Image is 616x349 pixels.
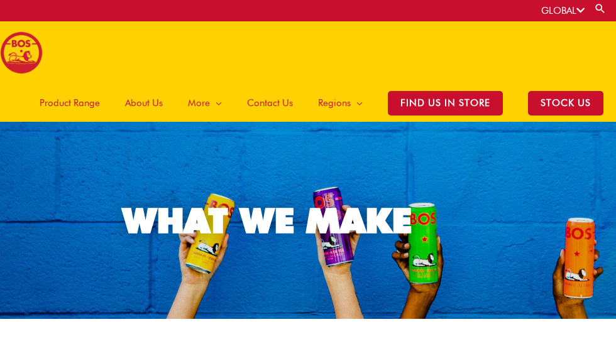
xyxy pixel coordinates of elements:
[388,91,503,115] span: Find Us in Store
[247,84,293,122] span: Contact Us
[318,84,351,122] span: Regions
[125,84,163,122] span: About Us
[594,3,607,14] a: Search button
[188,84,210,122] span: More
[528,91,603,115] span: STOCK US
[18,84,616,122] nav: Site Navigation
[541,5,585,16] a: GLOBAL
[113,84,175,122] a: About Us
[375,84,515,122] a: Find Us in Store
[40,84,100,122] span: Product Range
[515,84,616,122] a: STOCK US
[305,84,375,122] a: Regions
[234,84,305,122] a: Contact Us
[175,84,234,122] a: More
[27,84,113,122] a: Product Range
[123,203,412,238] div: WHAT WE MAKE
